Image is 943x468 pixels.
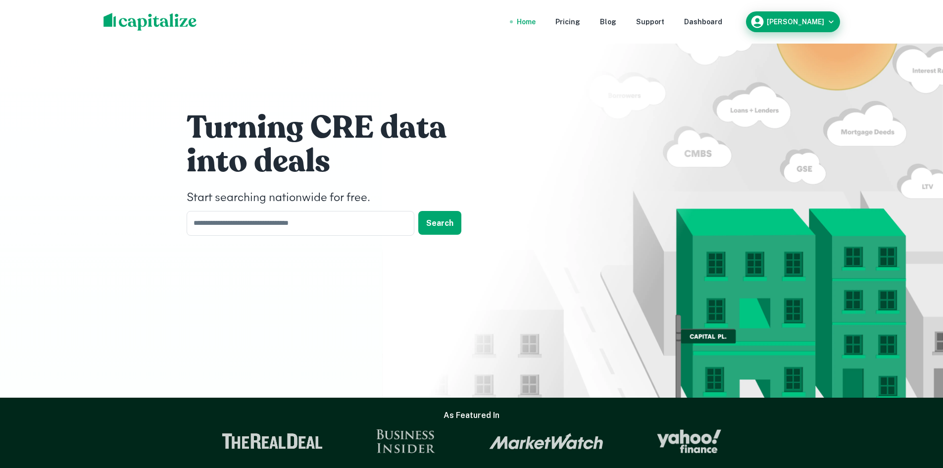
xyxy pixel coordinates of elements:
[684,16,722,27] a: Dashboard
[517,16,536,27] a: Home
[444,410,499,421] h6: As Featured In
[555,16,580,27] a: Pricing
[187,108,484,148] h1: Turning CRE data
[893,389,943,436] iframe: Chat Widget
[187,189,484,207] h4: Start searching nationwide for free.
[187,142,484,181] h1: into deals
[489,433,603,450] img: Market Watch
[376,429,436,453] img: Business Insider
[636,16,664,27] a: Support
[657,429,721,453] img: Yahoo Finance
[103,13,197,31] img: capitalize-logo.png
[600,16,616,27] a: Blog
[418,211,461,235] button: Search
[767,18,824,25] h6: [PERSON_NAME]
[222,433,323,449] img: The Real Deal
[746,11,840,32] button: [PERSON_NAME]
